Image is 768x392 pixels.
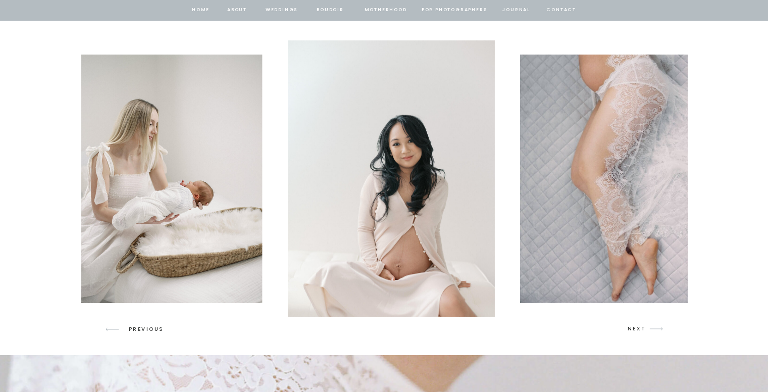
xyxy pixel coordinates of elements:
[365,6,406,15] a: Motherhood
[628,324,647,333] p: NEXT
[501,6,532,15] a: journal
[227,6,248,15] a: about
[265,6,299,15] a: Weddings
[76,54,262,303] img: blonde woman places baby in a basket all in white for seattle newborn photos with photographer Ja...
[316,6,345,15] a: BOUDOIR
[191,6,211,15] a: home
[129,325,168,334] p: PREVIOUS
[545,6,578,15] a: contact
[422,6,487,15] a: for photographers
[520,54,706,303] img: legs and pregnant belly laying down with white lace robe with seattle maternity photographer Jacq...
